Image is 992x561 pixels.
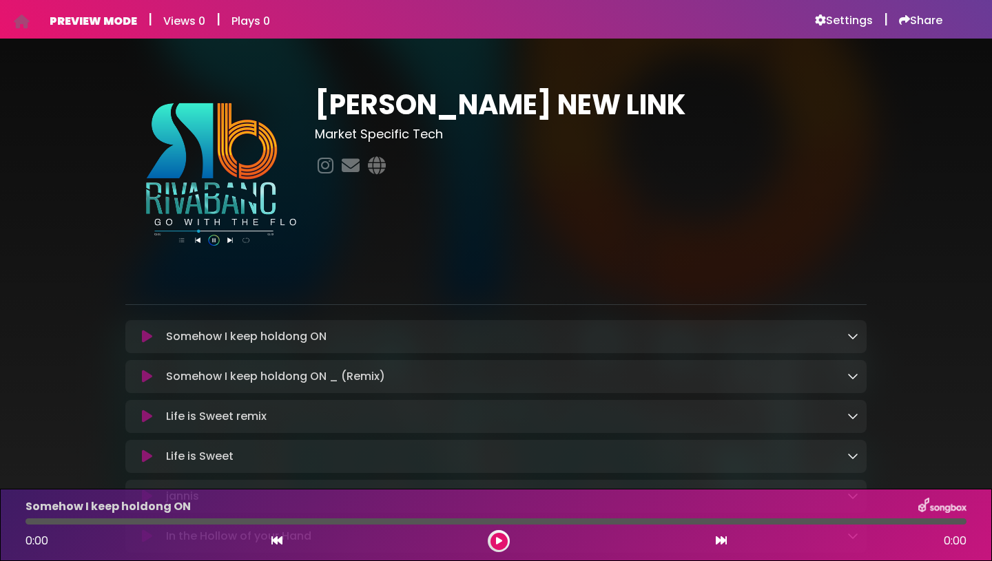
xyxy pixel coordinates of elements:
p: Life is Sweet [166,448,234,465]
a: Settings [815,14,873,28]
img: songbox-logo-white.png [918,498,967,516]
p: Somehow I keep holdong ON [166,328,327,345]
h6: Plays 0 [231,14,270,28]
a: Share [899,14,942,28]
p: Life is Sweet remix [166,408,267,425]
img: 4pN4B8I1S26pthYFCpPw [125,88,298,261]
h5: | [148,11,152,28]
span: 0:00 [25,533,48,549]
p: Somehow I keep holdong ON _ (Remix) [166,368,385,385]
h1: [PERSON_NAME] NEW LINK [315,88,867,121]
p: Somehow I keep holdong ON [25,498,191,515]
h5: | [884,11,888,28]
span: 0:00 [944,533,967,549]
h6: Views 0 [163,14,205,28]
h3: Market Specific Tech [315,127,867,142]
h5: | [216,11,220,28]
h6: PREVIEW MODE [50,14,137,28]
p: jannis [166,488,199,505]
